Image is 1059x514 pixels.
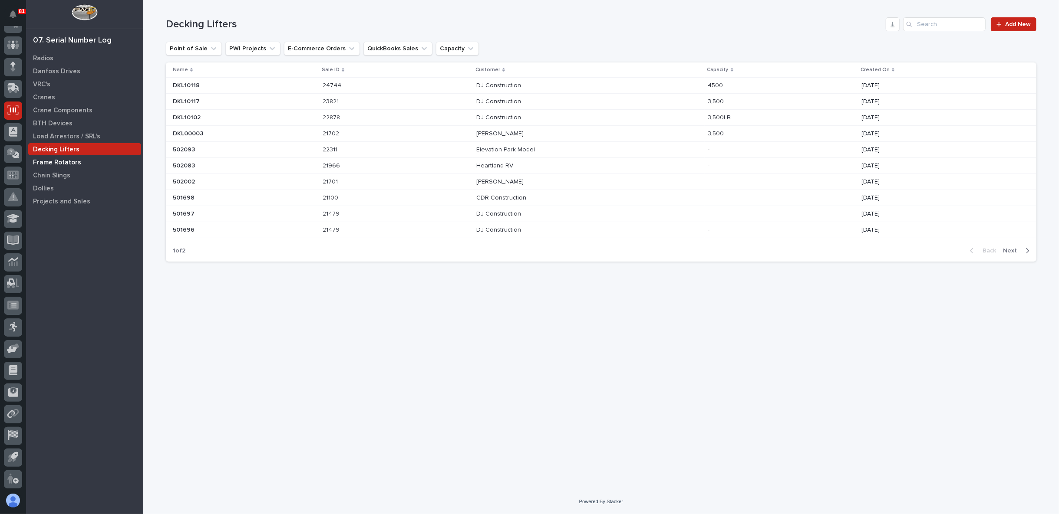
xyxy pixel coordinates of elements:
p: [DATE] [861,162,1013,170]
p: [DATE] [861,114,1013,121]
tr: 502002502002 2170121701 [PERSON_NAME]-- [DATE] [166,174,1036,190]
p: Projects and Sales [33,198,90,206]
p: Danfoss Drives [33,68,80,75]
p: 502083 [173,160,197,170]
span: Back [977,247,996,255]
p: Sale ID [322,65,340,75]
p: Radios [33,55,53,62]
p: Heartland RV [476,162,628,170]
p: DJ Construction [476,82,628,89]
p: DJ Construction [476,98,628,105]
img: Workspace Logo [72,4,97,20]
p: - [708,193,712,202]
a: Radios [26,52,143,65]
tr: DKL10117DKL10117 2382123821 DJ Construction3,5003,500 [DATE] [166,94,1036,110]
p: [DATE] [861,82,1013,89]
p: 21479 [323,209,341,218]
p: Cranes [33,94,55,101]
p: DKL10118 [173,80,201,89]
p: 3,500 [708,96,726,105]
p: 502002 [173,177,197,186]
p: - [708,144,712,154]
p: Customer [475,65,500,75]
p: 21966 [323,160,342,170]
p: [DATE] [861,130,1013,138]
p: 23821 [323,96,340,105]
button: Next [1000,247,1036,255]
a: Add New [991,17,1036,31]
p: [DATE] [861,98,1013,105]
p: 1 of 2 [166,240,192,262]
p: 24744 [323,80,343,89]
p: 502093 [173,144,197,154]
a: Chain Slings [26,169,143,182]
a: BTH Devices [26,117,143,130]
p: - [708,225,712,234]
p: CDR Construction [476,194,628,202]
p: Crane Components [33,107,92,115]
a: Dollies [26,182,143,195]
p: 501696 [173,225,196,234]
a: Powered By Stacker [579,499,623,504]
p: VRC's [33,81,50,88]
p: Frame Rotators [33,159,81,167]
button: Point of Sale [166,42,222,56]
p: - [708,177,712,186]
button: users-avatar [4,491,22,510]
input: Search [903,17,986,31]
p: 81 [19,8,25,14]
p: [DATE] [861,146,1013,154]
tr: DKL10118DKL10118 2474424744 DJ Construction45004500 [DATE] [166,78,1036,94]
p: Dollies [33,185,54,193]
a: VRC's [26,78,143,91]
p: Decking Lifters [33,146,79,154]
p: Chain Slings [33,172,70,180]
button: PWI Projects [225,42,280,56]
p: [PERSON_NAME] [476,130,628,138]
p: DJ Construction [476,114,628,121]
a: Cranes [26,91,143,104]
p: 501698 [173,193,196,202]
p: [DATE] [861,226,1013,234]
button: QuickBooks Sales [363,42,432,56]
span: Add New [1005,21,1031,27]
tr: DKL10102DKL10102 2287822878 DJ Construction3,500LB3,500LB [DATE] [166,110,1036,126]
a: Danfoss Drives [26,65,143,78]
p: [PERSON_NAME] [476,178,628,186]
p: DJ Construction [476,226,628,234]
tr: 502083502083 2196621966 Heartland RV-- [DATE] [166,158,1036,174]
tr: 501698501698 2110021100 CDR Construction-- [DATE] [166,190,1036,206]
tr: 502093502093 2231122311 Elevation Park Model-- [DATE] [166,142,1036,158]
button: Notifications [4,5,22,23]
p: 21100 [323,193,340,202]
div: 07. Serial Number Log [33,36,112,46]
button: Capacity [436,42,479,56]
tr: DKL00003DKL00003 2170221702 [PERSON_NAME]3,5003,500 [DATE] [166,126,1036,142]
p: Name [173,65,188,75]
button: E-Commerce Orders [284,42,360,56]
div: Notifications81 [11,10,22,24]
p: Capacity [707,65,729,75]
p: [DATE] [861,178,1013,186]
p: 21702 [323,128,341,138]
p: Created On [861,65,890,75]
span: Next [1003,247,1022,255]
h1: Decking Lifters [166,18,882,31]
a: Decking Lifters [26,143,143,156]
p: DJ Construction [476,210,628,218]
a: Load Arrestors / SRL's [26,130,143,143]
a: Frame Rotators [26,156,143,169]
button: Back [963,247,1000,255]
a: Projects and Sales [26,195,143,208]
p: 21479 [323,225,341,234]
p: - [708,209,712,218]
p: DKL10117 [173,96,201,105]
p: 21701 [323,177,340,186]
tr: 501697501697 2147921479 DJ Construction-- [DATE] [166,206,1036,222]
p: [DATE] [861,210,1013,218]
p: 3,500LB [708,112,733,121]
p: 22878 [323,112,342,121]
p: Load Arrestors / SRL's [33,133,100,141]
a: Crane Components [26,104,143,117]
